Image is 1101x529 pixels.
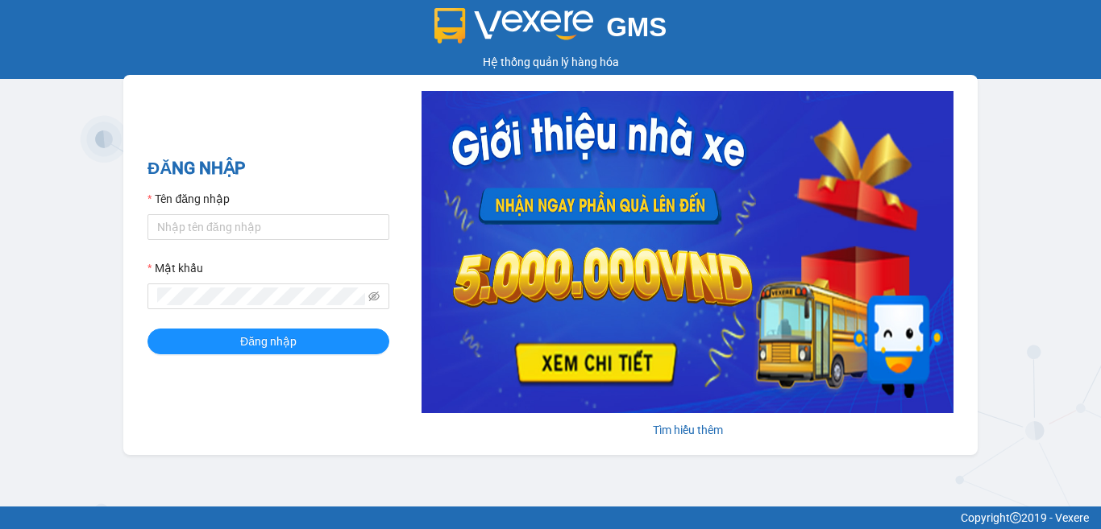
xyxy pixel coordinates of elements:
[422,421,954,439] div: Tìm hiểu thêm
[1010,512,1021,523] span: copyright
[147,259,203,277] label: Mật khẩu
[240,333,297,350] span: Đăng nhập
[434,8,594,43] img: logo 2
[147,329,389,354] button: Đăng nhập
[157,287,365,305] input: Mật khẩu
[422,91,954,413] img: banner-0
[147,155,389,182] h2: ĐĂNG NHẬP
[368,291,380,302] span: eye-invisible
[434,24,667,37] a: GMS
[606,12,667,42] span: GMS
[147,214,389,240] input: Tên đăng nhập
[147,190,230,208] label: Tên đăng nhập
[4,53,1097,71] div: Hệ thống quản lý hàng hóa
[12,509,1089,527] div: Copyright 2019 - Vexere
